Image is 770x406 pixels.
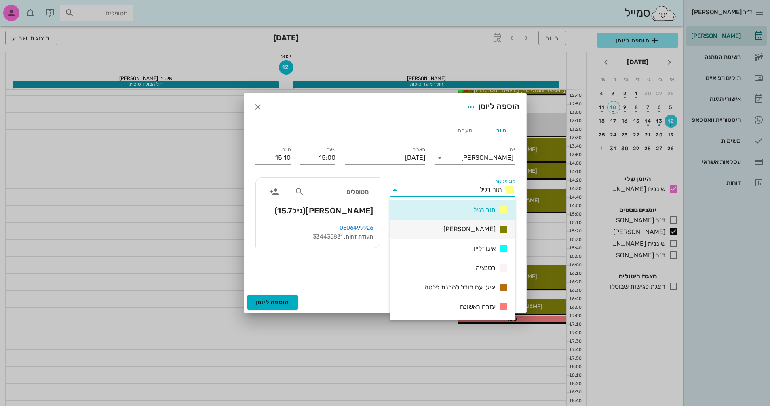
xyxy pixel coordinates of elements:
a: 0506499926 [340,224,373,231]
div: תור [483,121,520,140]
span: [PERSON_NAME] [443,224,496,234]
span: תור רגיל [473,205,496,215]
label: שעה [326,146,335,153]
label: סיום [282,146,291,153]
span: (גיל ) [274,206,306,216]
span: הוספה ליומן [255,299,290,306]
div: הוספה ליומן [464,100,520,114]
span: אינויזליין [474,244,496,253]
span: יגיעו עם מודל להכנת פלטה [424,283,496,292]
div: הערה [447,121,483,140]
div: תעודת זהות: 334435831 [262,232,373,241]
span: [PERSON_NAME] [274,204,373,217]
div: שליחת תורים בוואטסאפ [255,268,515,277]
span: תור רגיל [480,186,502,193]
label: יומן [508,146,515,153]
span: רטנציה [476,263,496,273]
div: יומן[PERSON_NAME] [435,151,515,164]
button: הוספה ליומן [247,295,298,310]
span: עזרה ראשונה [460,302,496,312]
label: תאריך [412,146,425,153]
span: 15.7 [277,206,292,216]
label: סוג פגישה [495,179,515,185]
div: [PERSON_NAME] [461,154,513,161]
